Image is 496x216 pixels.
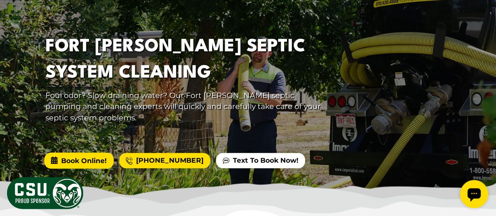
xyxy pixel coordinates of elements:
[45,90,331,123] p: Foul odor? Slow draining water? Our Fort [PERSON_NAME] septic pumping and cleaning experts will q...
[6,176,84,210] img: CSU Sponsor Badge
[44,152,113,168] span: Book Online!
[119,153,210,169] a: [PHONE_NUMBER]
[45,34,331,86] h1: Fort [PERSON_NAME] Septic System Cleaning
[3,3,31,31] div: Open chat widget
[216,153,305,169] a: Text To Book Now!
